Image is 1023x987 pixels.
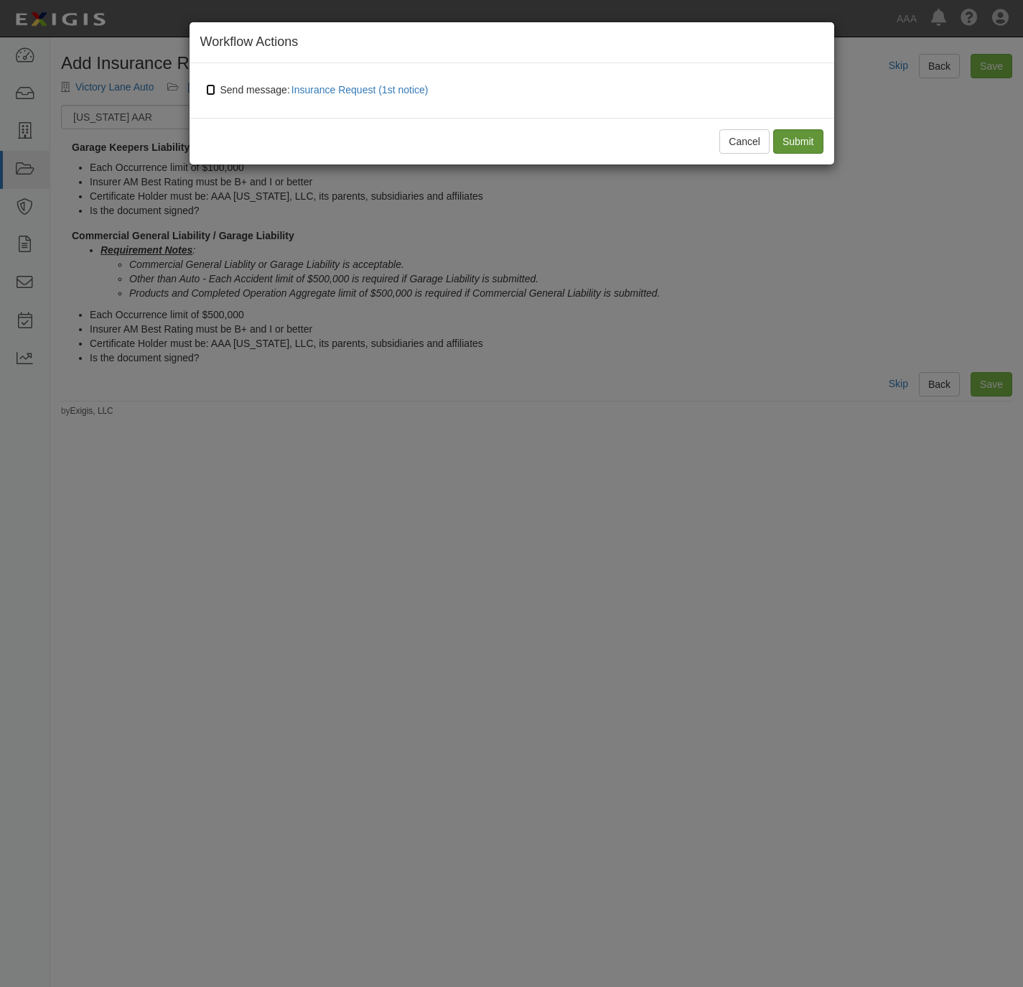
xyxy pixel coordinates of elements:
span: Insurance Request (1st notice) [291,84,429,96]
button: Cancel [719,129,770,154]
button: Send message: [290,80,434,99]
span: Send message: [220,84,434,96]
input: Send message:Insurance Request (1st notice) [206,84,215,96]
input: Submit [773,129,823,154]
h4: Workflow Actions [200,33,823,52]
